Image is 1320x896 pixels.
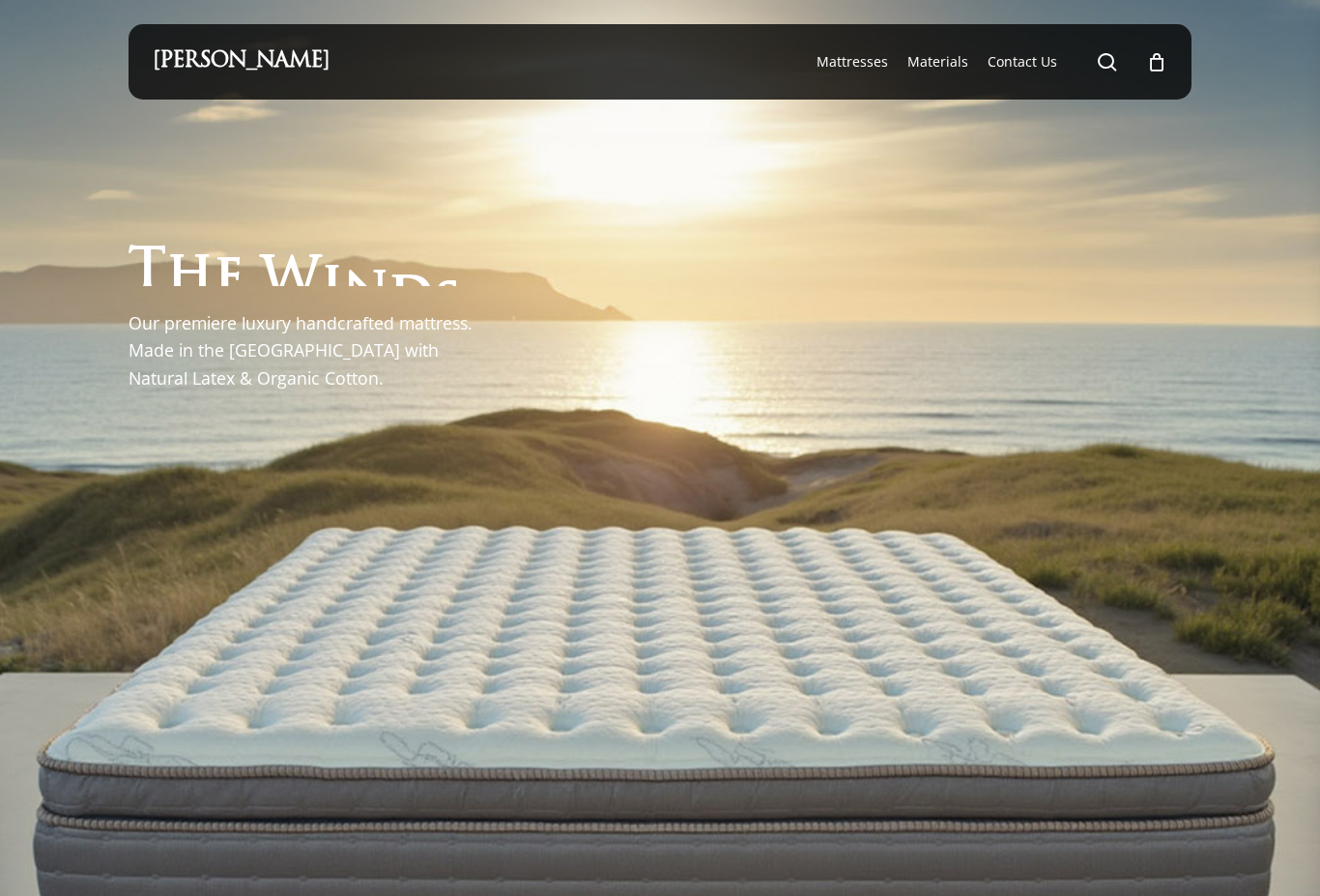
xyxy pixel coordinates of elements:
h1: The Windsor [129,231,540,286]
span: Materials [907,52,968,71]
span: o [460,283,503,338]
span: h [166,250,214,305]
a: [PERSON_NAME] [153,51,330,72]
a: Mattresses [817,52,888,72]
span: e [214,253,244,308]
a: Materials [907,52,968,72]
span: T [129,247,166,303]
nav: Main Menu [807,24,1167,100]
span: W [261,257,321,312]
span: Contact Us [988,52,1057,71]
a: Contact Us [988,52,1057,72]
span: i [321,261,343,316]
span: n [343,266,388,321]
span: s [433,277,460,332]
span: Mattresses [817,52,888,71]
p: Our premiere luxury handcrafted mattress. Made in the [GEOGRAPHIC_DATA] with Natural Latex & Orga... [129,309,491,391]
span: d [388,272,433,327]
